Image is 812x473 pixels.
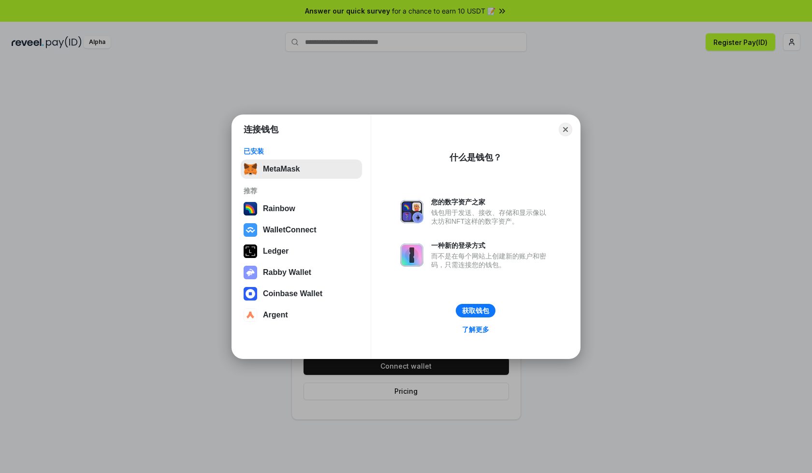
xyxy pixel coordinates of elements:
[241,284,362,303] button: Coinbase Wallet
[263,268,311,277] div: Rabby Wallet
[241,199,362,218] button: Rainbow
[431,198,551,206] div: 您的数字资产之家
[431,208,551,226] div: 钱包用于发送、接收、存储和显示像以太坊和NFT这样的数字资产。
[244,124,278,135] h1: 连接钱包
[263,311,288,319] div: Argent
[449,152,502,163] div: 什么是钱包？
[263,165,300,173] div: MetaMask
[244,162,257,176] img: svg+xml,%3Csvg%20fill%3D%22none%22%20height%3D%2233%22%20viewBox%3D%220%200%2035%2033%22%20width%...
[241,242,362,261] button: Ledger
[431,252,551,269] div: 而不是在每个网站上创建新的账户和密码，只需连接您的钱包。
[559,123,572,136] button: Close
[241,305,362,325] button: Argent
[244,202,257,215] img: svg+xml,%3Csvg%20width%3D%22120%22%20height%3D%22120%22%20viewBox%3D%220%200%20120%20120%22%20fil...
[241,263,362,282] button: Rabby Wallet
[244,287,257,301] img: svg+xml,%3Csvg%20width%3D%2228%22%20height%3D%2228%22%20viewBox%3D%220%200%2028%2028%22%20fill%3D...
[400,244,423,267] img: svg+xml,%3Csvg%20xmlns%3D%22http%3A%2F%2Fwww.w3.org%2F2000%2Fsvg%22%20fill%3D%22none%22%20viewBox...
[244,266,257,279] img: svg+xml,%3Csvg%20xmlns%3D%22http%3A%2F%2Fwww.w3.org%2F2000%2Fsvg%22%20fill%3D%22none%22%20viewBox...
[462,306,489,315] div: 获取钱包
[244,186,359,195] div: 推荐
[263,247,289,256] div: Ledger
[263,226,317,234] div: WalletConnect
[263,204,295,213] div: Rainbow
[244,308,257,322] img: svg+xml,%3Csvg%20width%3D%2228%22%20height%3D%2228%22%20viewBox%3D%220%200%2028%2028%22%20fill%3D...
[244,244,257,258] img: svg+xml,%3Csvg%20xmlns%3D%22http%3A%2F%2Fwww.w3.org%2F2000%2Fsvg%22%20width%3D%2228%22%20height%3...
[400,200,423,223] img: svg+xml,%3Csvg%20xmlns%3D%22http%3A%2F%2Fwww.w3.org%2F2000%2Fsvg%22%20fill%3D%22none%22%20viewBox...
[244,223,257,237] img: svg+xml,%3Csvg%20width%3D%2228%22%20height%3D%2228%22%20viewBox%3D%220%200%2028%2028%22%20fill%3D...
[244,147,359,156] div: 已安装
[241,159,362,179] button: MetaMask
[462,325,489,334] div: 了解更多
[431,241,551,250] div: 一种新的登录方式
[263,289,322,298] div: Coinbase Wallet
[456,323,495,336] a: 了解更多
[456,304,495,317] button: 获取钱包
[241,220,362,240] button: WalletConnect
